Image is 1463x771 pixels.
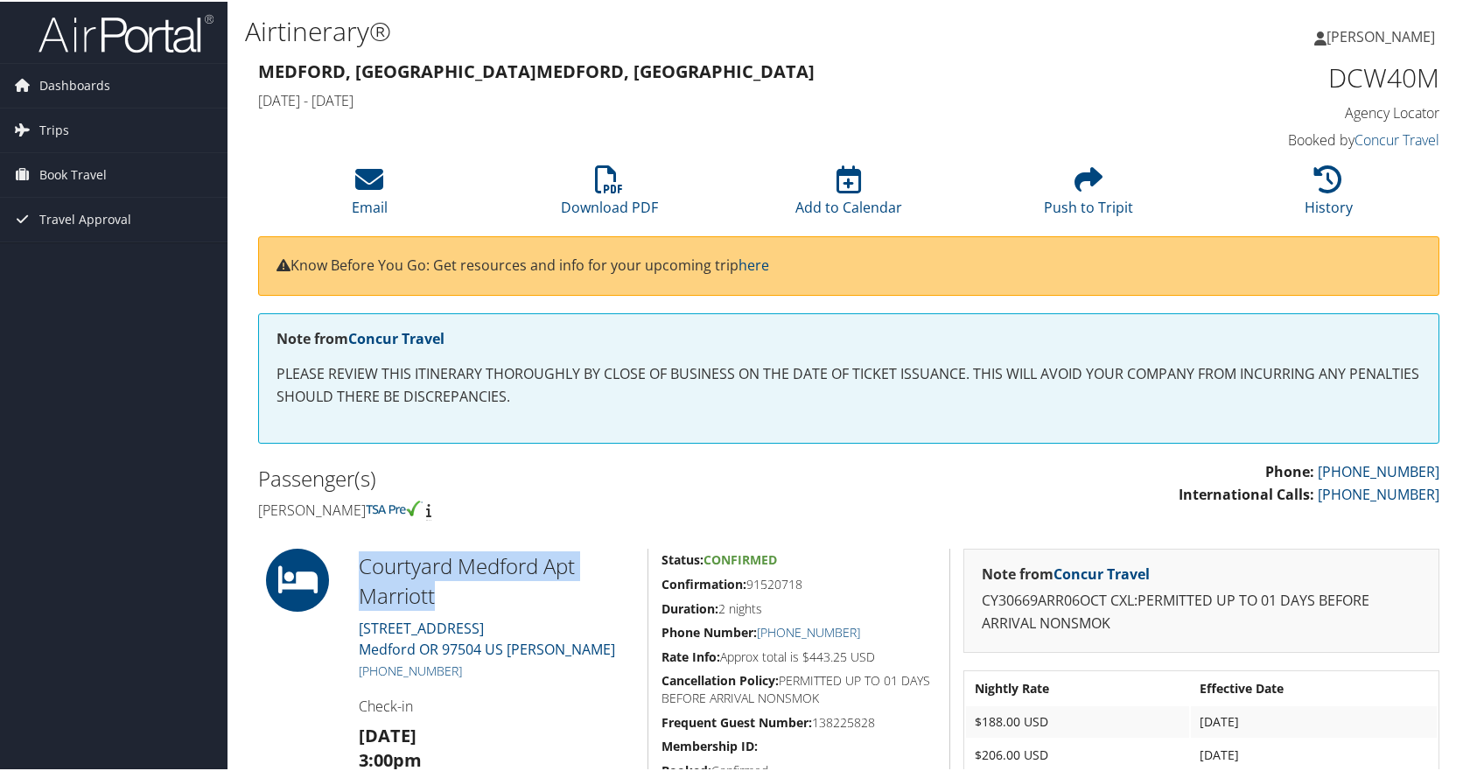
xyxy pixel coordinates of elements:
[1305,173,1353,215] a: History
[348,327,444,347] a: Concur Travel
[352,173,388,215] a: Email
[661,736,758,753] strong: Membership ID:
[661,550,703,566] strong: Status:
[661,574,746,591] strong: Confirmation:
[359,746,422,770] strong: 3:00pm
[1191,671,1437,703] th: Effective Date
[39,107,69,151] span: Trips
[1191,704,1437,736] td: [DATE]
[966,738,1189,769] td: $206.00 USD
[1354,129,1439,148] a: Concur Travel
[661,599,936,616] h5: 2 nights
[38,11,213,53] img: airportal-logo.png
[661,670,779,687] strong: Cancellation Policy:
[561,173,658,215] a: Download PDF
[359,617,615,657] a: [STREET_ADDRESS]Medford OR 97504 US [PERSON_NAME]
[661,599,718,615] strong: Duration:
[1265,460,1314,480] strong: Phone:
[966,671,1189,703] th: Nightly Rate
[39,62,110,106] span: Dashboards
[795,173,902,215] a: Add to Calendar
[661,647,936,664] h5: Approx total is $443.25 USD
[245,11,1050,48] h1: Airtinerary®
[359,661,462,677] a: [PHONE_NUMBER]
[1318,460,1439,480] a: [PHONE_NUMBER]
[982,588,1421,633] p: CY30669ARR06OCT CXL:PERMITTED UP TO 01 DAYS BEFORE ARRIVAL NONSMOK
[661,712,812,729] strong: Frequent Guest Number:
[1044,173,1133,215] a: Push to Tripit
[1191,738,1437,769] td: [DATE]
[1326,25,1435,45] span: [PERSON_NAME]
[703,550,777,566] span: Confirmed
[661,647,720,663] strong: Rate Info:
[276,253,1421,276] p: Know Before You Go: Get resources and info for your upcoming trip
[359,695,634,714] h4: Check-in
[661,712,936,730] h5: 138225828
[276,361,1421,406] p: PLEASE REVIEW THIS ITINERARY THOROUGHLY BY CLOSE OF BUSINESS ON THE DATE OF TICKET ISSUANCE. THIS...
[757,622,860,639] a: [PHONE_NUMBER]
[982,563,1150,582] strong: Note from
[1179,483,1314,502] strong: International Calls:
[661,670,936,704] h5: PERMITTED UP TO 01 DAYS BEFORE ARRIVAL NONSMOK
[359,550,634,608] h2: Courtyard Medford Apt Marriott
[1164,129,1439,148] h4: Booked by
[1053,563,1150,582] a: Concur Travel
[258,58,815,81] strong: Medford, [GEOGRAPHIC_DATA] Medford, [GEOGRAPHIC_DATA]
[276,327,444,347] strong: Note from
[258,462,836,492] h2: Passenger(s)
[1164,58,1439,95] h1: DCW40M
[39,151,107,195] span: Book Travel
[1314,9,1452,61] a: [PERSON_NAME]
[1164,102,1439,121] h4: Agency Locator
[359,722,416,746] strong: [DATE]
[966,704,1189,736] td: $188.00 USD
[738,254,769,273] a: here
[661,574,936,592] h5: 91520718
[258,89,1137,109] h4: [DATE] - [DATE]
[258,499,836,518] h4: [PERSON_NAME]
[39,196,131,240] span: Travel Approval
[661,622,757,639] strong: Phone Number:
[1318,483,1439,502] a: [PHONE_NUMBER]
[366,499,423,515] img: tsa-precheck.png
